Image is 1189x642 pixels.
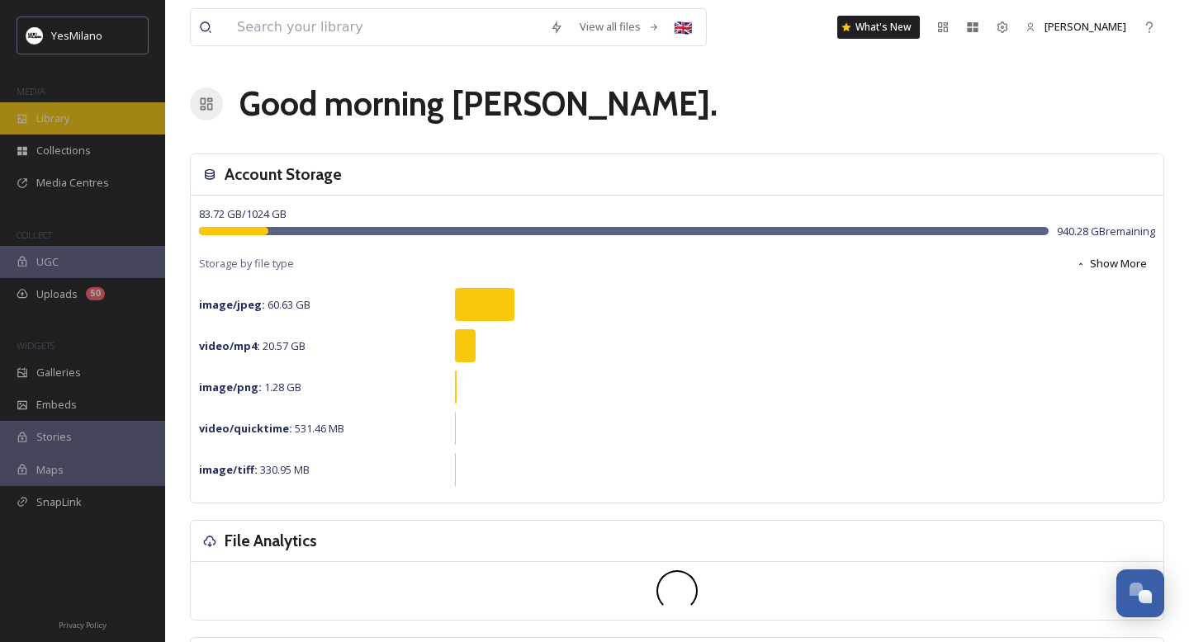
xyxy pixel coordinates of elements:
[571,11,668,43] a: View all files
[225,529,317,553] h3: File Analytics
[86,287,105,300] div: 50
[199,380,262,394] strong: image/png :
[199,297,265,312] strong: image/jpeg :
[36,462,64,478] span: Maps
[17,229,52,241] span: COLLECT
[17,85,45,97] span: MEDIA
[1068,248,1155,280] button: Show More
[36,494,82,510] span: SnapLink
[36,175,109,191] span: Media Centres
[1017,11,1135,43] a: [PERSON_NAME]
[199,297,310,312] span: 60.63 GB
[36,429,72,445] span: Stories
[59,614,107,634] a: Privacy Policy
[36,111,69,126] span: Library
[837,16,920,39] a: What's New
[668,12,698,42] div: 🇬🇧
[199,380,301,394] span: 1.28 GB
[1045,19,1126,34] span: [PERSON_NAME]
[239,79,718,129] h1: Good morning [PERSON_NAME] .
[1116,569,1164,617] button: Open Chat
[26,27,43,44] img: Logo%20YesMilano%40150x.png
[36,254,59,270] span: UGC
[199,338,260,353] strong: video/mp4 :
[36,143,91,158] span: Collections
[51,28,102,43] span: YesMilano
[199,462,258,477] strong: image/tiff :
[199,462,310,477] span: 330.95 MB
[225,163,342,186] h3: Account Storage
[199,421,344,436] span: 531.46 MB
[1057,224,1155,239] span: 940.28 GB remaining
[199,206,287,221] span: 83.72 GB / 1024 GB
[199,338,306,353] span: 20.57 GB
[36,286,78,302] span: Uploads
[199,256,294,271] span: Storage by file type
[199,421,292,436] strong: video/quicktime :
[59,620,107,630] span: Privacy Policy
[229,9,542,45] input: Search your library
[36,365,81,380] span: Galleries
[36,397,77,413] span: Embeds
[17,339,54,352] span: WIDGETS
